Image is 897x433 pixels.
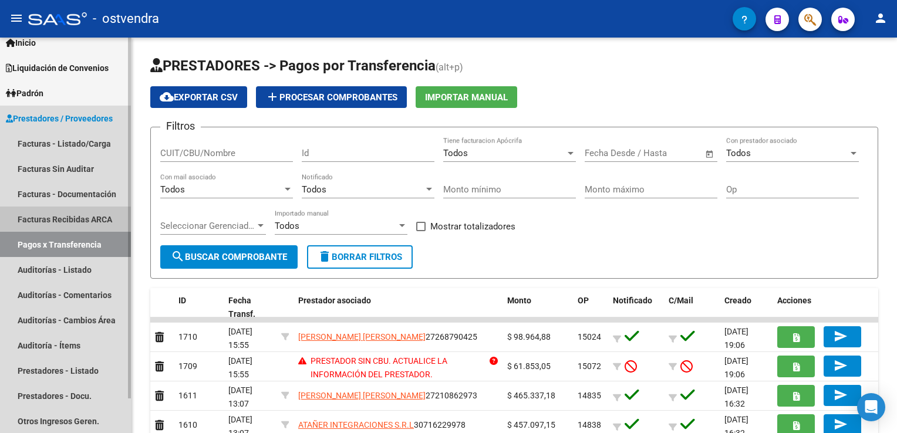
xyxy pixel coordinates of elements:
input: Fecha fin [643,148,700,158]
datatable-header-cell: OP [573,288,608,327]
mat-icon: menu [9,11,23,25]
span: OP [578,296,589,305]
mat-icon: delete [318,249,332,263]
span: Buscar Comprobante [171,252,287,262]
span: Liquidación de Convenios [6,62,109,75]
span: Prestador asociado [298,296,371,305]
mat-icon: send [834,329,848,343]
datatable-header-cell: C/Mail [664,288,720,327]
span: [DATE] 19:06 [724,327,748,350]
span: Acciones [777,296,811,305]
mat-icon: send [834,388,848,402]
span: 1611 [178,391,197,400]
datatable-header-cell: Prestador asociado [294,288,503,327]
button: Borrar Filtros [307,245,413,269]
span: Notificado [613,296,652,305]
span: Borrar Filtros [318,252,402,262]
span: [PERSON_NAME] [PERSON_NAME] [298,332,426,341]
span: Creado [724,296,751,305]
span: [DATE] 15:55 [228,356,252,379]
span: PRESTADORES -> Pagos por Transferencia [150,57,436,74]
datatable-header-cell: ID [174,288,224,327]
span: Todos [160,184,185,195]
button: Importar Manual [416,86,517,108]
span: 27210862973 [298,391,477,400]
datatable-header-cell: Notificado [608,288,664,327]
button: Buscar Comprobante [160,245,298,269]
span: 15072 [578,361,601,371]
span: $ 465.337,18 [507,391,555,400]
mat-icon: send [834,358,848,373]
span: 30716229978 [298,420,466,429]
mat-icon: add [265,90,279,104]
datatable-header-cell: Creado [720,288,773,327]
button: Procesar Comprobantes [256,86,407,108]
span: [DATE] 19:06 [724,356,748,379]
mat-icon: search [171,249,185,263]
span: Prestadores / Proveedores [6,112,113,125]
span: $ 98.964,88 [507,332,551,341]
span: Monto [507,296,531,305]
span: [PERSON_NAME] [PERSON_NAME] [298,391,426,400]
h3: Filtros [160,118,201,134]
span: [DATE] 16:32 [724,385,748,408]
datatable-header-cell: Acciones [773,288,878,327]
span: Importar Manual [425,92,508,103]
span: Todos [726,148,751,158]
datatable-header-cell: Monto [503,288,573,327]
span: 1610 [178,420,197,429]
mat-icon: cloud_download [160,90,174,104]
span: Fecha Transf. [228,296,255,319]
span: 14838 [578,420,601,429]
span: - ostvendra [93,6,159,32]
span: 14835 [578,391,601,400]
datatable-header-cell: Fecha Transf. [224,288,276,327]
span: Padrón [6,87,43,100]
div: Open Intercom Messenger [857,393,885,421]
span: 1709 [178,361,197,371]
span: Todos [302,184,326,195]
span: 1710 [178,332,197,341]
span: Todos [275,221,299,231]
input: Fecha inicio [585,148,632,158]
button: Exportar CSV [150,86,247,108]
mat-icon: send [834,417,848,431]
span: [DATE] 15:55 [228,327,252,350]
span: Todos [443,148,468,158]
span: Exportar CSV [160,92,238,103]
span: Seleccionar Gerenciador [160,221,255,231]
span: Procesar Comprobantes [265,92,397,103]
span: 15024 [578,332,601,341]
span: 27268790425 [298,332,477,341]
span: $ 457.097,15 [507,420,555,429]
span: Mostrar totalizadores [430,219,515,234]
span: (alt+p) [436,62,463,73]
p: PRESTADOR SIN CBU. ACTUALICE LA INFORMACIÓN DEL PRESTADOR. [311,354,485,381]
span: ATAÑER INTEGRACIONES S.R.L [298,420,414,429]
span: C/Mail [669,296,693,305]
span: ID [178,296,186,305]
mat-icon: person [874,11,888,25]
span: Inicio [6,36,36,49]
span: $ 61.853,05 [507,361,551,371]
button: Open calendar [703,147,717,161]
span: [DATE] 13:07 [228,385,252,408]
